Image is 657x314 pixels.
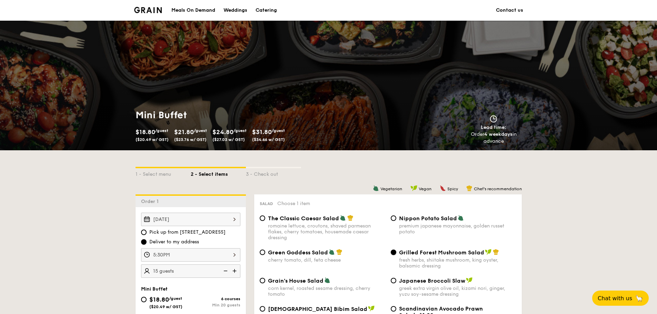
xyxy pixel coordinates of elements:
[260,215,265,221] input: The Classic Caesar Saladromaine lettuce, croutons, shaved parmesan flakes, cherry tomatoes, house...
[347,215,354,221] img: icon-chef-hat.a58ddaea.svg
[212,137,245,142] span: ($27.03 w/ GST)
[466,185,472,191] img: icon-chef-hat.a58ddaea.svg
[174,137,207,142] span: ($23.76 w/ GST)
[141,248,240,262] input: Event time
[458,215,464,221] img: icon-vegetarian.fe4039eb.svg
[268,306,367,312] span: [DEMOGRAPHIC_DATA] Bibim Salad
[220,264,230,277] img: icon-reduce.1d2dbef1.svg
[136,128,155,136] span: $18.80
[141,213,240,226] input: Event date
[141,199,161,204] span: Order 1
[474,186,522,191] span: Chef's recommendation
[598,295,632,302] span: Chat with us
[635,294,643,302] span: 🦙
[212,128,233,136] span: $24.80
[447,186,458,191] span: Spicy
[324,277,330,283] img: icon-vegetarian.fe4039eb.svg
[485,249,492,255] img: icon-vegan.f8ff3823.svg
[134,7,162,13] a: Logotype
[233,128,247,133] span: /guest
[141,286,168,292] span: Mini Buffet
[155,128,168,133] span: /guest
[252,137,285,142] span: ($34.66 w/ GST)
[230,264,240,277] img: icon-add.58712e84.svg
[463,131,525,145] div: Order in advance
[391,306,396,312] input: Scandinavian Avocado Prawn Salad+$1.00[PERSON_NAME], [PERSON_NAME], [PERSON_NAME], red onion
[399,277,465,284] span: Japanese Broccoli Slaw
[268,215,339,222] span: The Classic Caesar Salad
[141,230,147,235] input: Pick up from [STREET_ADDRESS]
[141,239,147,245] input: Deliver to my address
[277,201,310,206] span: Choose 1 item
[136,137,169,142] span: ($20.49 w/ GST)
[488,115,499,123] img: icon-clock.2db775ea.svg
[194,128,207,133] span: /guest
[484,131,512,137] strong: 4 weekdays
[149,229,226,236] span: Pick up from [STREET_ADDRESS]
[268,257,385,263] div: cherry tomato, dill, feta cheese
[399,249,484,256] span: Grilled Forest Mushroom Salad
[419,186,431,191] span: Vegan
[136,109,326,121] h1: Mini Buffet
[268,285,385,297] div: corn kernel, roasted sesame dressing, cherry tomato
[191,296,240,301] div: 6 courses
[410,185,417,191] img: icon-vegan.f8ff3823.svg
[272,128,285,133] span: /guest
[399,223,516,235] div: premium japanese mayonnaise, golden russet potato
[141,297,147,302] input: $18.80/guest($20.49 w/ GST)6 coursesMin 20 guests
[191,168,246,178] div: 2 - Select items
[260,201,273,206] span: Salad
[149,239,199,245] span: Deliver to my address
[268,249,328,256] span: Green Goddess Salad
[340,215,346,221] img: icon-vegetarian.fe4039eb.svg
[592,291,649,306] button: Chat with us🦙
[399,285,516,297] div: greek extra virgin olive oil, kizami nori, ginger, yuzu soy-sesame dressing
[481,124,506,130] span: Lead time:
[466,277,473,283] img: icon-vegan.f8ff3823.svg
[260,278,265,283] input: Grain's House Saladcorn kernel, roasted sesame dressing, cherry tomato
[440,185,446,191] img: icon-spicy.37a8142b.svg
[191,303,240,307] div: Min 20 guests
[174,128,194,136] span: $21.80
[373,185,379,191] img: icon-vegetarian.fe4039eb.svg
[391,278,396,283] input: Japanese Broccoli Slawgreek extra virgin olive oil, kizami nori, ginger, yuzu soy-sesame dressing
[260,250,265,255] input: Green Goddess Saladcherry tomato, dill, feta cheese
[336,249,342,255] img: icon-chef-hat.a58ddaea.svg
[252,128,272,136] span: $31.80
[391,215,396,221] input: Nippon Potato Saladpremium japanese mayonnaise, golden russet potato
[268,223,385,241] div: romaine lettuce, croutons, shaved parmesan flakes, cherry tomatoes, housemade caesar dressing
[134,7,162,13] img: Grain
[399,257,516,269] div: fresh herbs, shiitake mushroom, king oyster, balsamic dressing
[368,305,375,312] img: icon-vegan.f8ff3823.svg
[329,249,335,255] img: icon-vegetarian.fe4039eb.svg
[246,168,301,178] div: 3 - Check out
[268,277,323,284] span: Grain's House Salad
[260,306,265,312] input: [DEMOGRAPHIC_DATA] Bibim Saladfive-spice tofu, shiitake mushroom, korean beansprout, spinach
[391,250,396,255] input: Grilled Forest Mushroom Saladfresh herbs, shiitake mushroom, king oyster, balsamic dressing
[380,186,402,191] span: Vegetarian
[399,215,457,222] span: Nippon Potato Salad
[149,296,169,303] span: $18.80
[141,264,240,278] input: Number of guests
[149,304,182,309] span: ($20.49 w/ GST)
[136,168,191,178] div: 1 - Select menu
[169,296,182,301] span: /guest
[493,249,499,255] img: icon-chef-hat.a58ddaea.svg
